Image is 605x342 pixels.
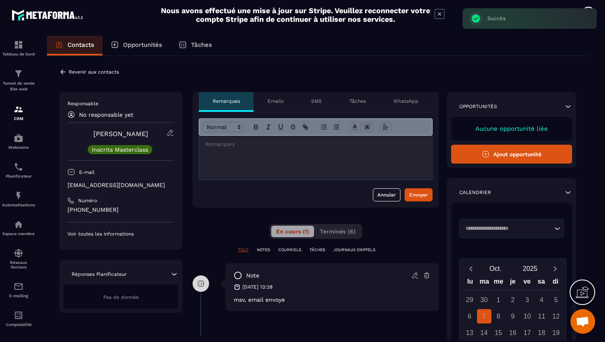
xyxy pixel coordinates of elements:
[14,191,23,201] img: automations
[491,326,506,340] div: 15
[463,293,477,307] div: 29
[79,111,133,118] p: No responsable yet
[491,293,506,307] div: 1
[170,36,220,55] a: Tâches
[242,284,272,290] p: [DATE] 13:28
[506,309,520,324] div: 9
[213,98,240,104] p: Remarques
[67,181,174,189] p: [EMAIL_ADDRESS][DOMAIN_NAME]
[463,276,477,290] div: lu
[69,69,119,75] p: Revenir aux contacts
[234,296,430,303] p: msv, email envoye
[2,174,35,178] p: Planificateur
[14,220,23,229] img: automations
[548,276,563,290] div: di
[278,247,301,253] p: COURRIELS
[549,293,563,307] div: 5
[93,130,148,138] a: [PERSON_NAME]
[14,40,23,50] img: formation
[14,104,23,114] img: formation
[491,309,506,324] div: 8
[459,125,564,132] p: Aucune opportunité liée
[2,81,35,92] p: Tunnel de vente Site web
[72,271,127,277] p: Réponses Planificateur
[535,309,549,324] div: 11
[463,309,477,324] div: 6
[506,326,520,340] div: 16
[520,309,535,324] div: 10
[535,326,549,340] div: 18
[463,326,477,340] div: 13
[2,116,35,121] p: CRM
[549,309,563,324] div: 12
[2,52,35,56] p: Tableau de bord
[67,100,174,107] p: Responsable
[268,98,284,104] p: Emails
[570,309,595,334] div: Ouvrir le chat
[271,226,314,237] button: En cours (1)
[520,293,535,307] div: 3
[506,293,520,307] div: 2
[2,242,35,275] a: social-networksocial-networkRéseaux Sociaux
[333,247,375,253] p: JOURNAUX D'APPELS
[2,62,35,98] a: formationformationTunnel de vente Site web
[102,36,170,55] a: Opportunités
[246,272,259,280] p: note
[477,293,491,307] div: 30
[463,224,552,233] input: Search for option
[79,169,95,176] p: E-mail
[405,188,433,201] button: Envoyer
[513,261,547,276] button: Open years overlay
[14,282,23,291] img: email
[14,133,23,143] img: automations
[459,189,491,196] p: Calendrier
[2,34,35,62] a: formationformationTableau de bord
[520,276,534,290] div: ve
[67,231,174,237] p: Voir toutes les informations
[257,247,270,253] p: NOTES
[2,127,35,156] a: automationsautomationsWebinaire
[320,228,356,235] span: Terminés (6)
[67,41,94,49] p: Contacts
[547,263,563,274] button: Next month
[409,191,428,199] div: Envoyer
[459,103,497,110] p: Opportunités
[161,6,430,23] h2: Nous avons effectué une mise à jour sur Stripe. Veuillez reconnecter votre compte Stripe afin de ...
[123,41,162,49] p: Opportunités
[67,206,174,214] p: [PHONE_NUMBER]
[2,293,35,298] p: E-mailing
[276,228,309,235] span: En cours (1)
[477,276,492,290] div: ma
[491,276,506,290] div: me
[459,219,564,238] div: Search for option
[2,203,35,207] p: Automatisations
[535,293,549,307] div: 4
[315,226,361,237] button: Terminés (6)
[92,147,148,153] p: Inscrits Masterclass
[2,145,35,150] p: Webinaire
[534,276,549,290] div: sa
[451,145,572,164] button: Ajout opportunité
[309,247,325,253] p: TÂCHES
[103,294,139,300] span: Pas de donnée
[506,276,520,290] div: je
[14,162,23,172] img: scheduler
[520,326,535,340] div: 17
[2,98,35,127] a: formationformationCRM
[238,247,249,253] p: TOUT
[2,213,35,242] a: automationsautomationsEspace membre
[2,304,35,333] a: accountantaccountantComptabilité
[2,322,35,327] p: Comptabilité
[393,98,419,104] p: WhatsApp
[477,326,491,340] div: 14
[549,326,563,340] div: 19
[14,248,23,258] img: social-network
[373,188,400,201] button: Annuler
[47,36,102,55] a: Contacts
[2,275,35,304] a: emailemailE-mailing
[14,69,23,79] img: formation
[477,309,491,324] div: 7
[349,98,366,104] p: Tâches
[2,231,35,236] p: Espace membre
[12,7,86,23] img: logo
